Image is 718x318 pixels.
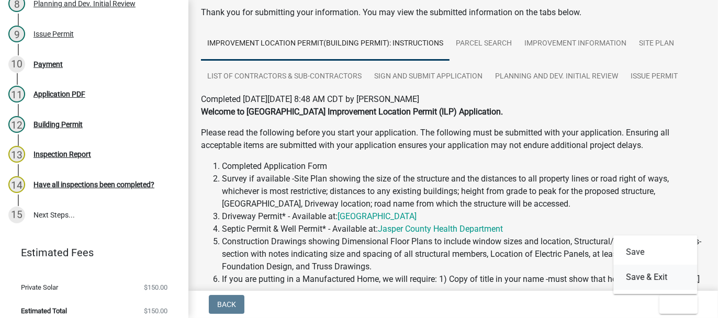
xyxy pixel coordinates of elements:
[368,60,489,94] a: Sign and Submit Application
[8,116,25,133] div: 12
[613,265,697,290] button: Save & Exit
[209,295,244,314] button: Back
[33,30,74,38] div: Issue Permit
[8,86,25,103] div: 11
[33,61,63,68] div: Payment
[33,181,154,188] div: Have all inspections been completed?
[222,160,705,173] li: Completed Application Form
[144,308,167,314] span: $150.00
[659,295,698,314] button: Exit
[8,242,172,263] a: Estimated Fees
[201,127,705,152] p: Please read the following before you start your application. The following must be submitted with...
[338,211,417,221] a: [GEOGRAPHIC_DATA]
[201,107,503,117] strong: Welcome to [GEOGRAPHIC_DATA] Improvement Location Permit (ILP) Application.
[8,26,25,42] div: 9
[8,56,25,73] div: 10
[222,173,705,210] li: Survey if available -Site Plan showing the size of the structure and the distances to all propert...
[8,207,25,223] div: 15
[378,224,503,234] a: Jasper County Health Department
[222,235,705,273] li: Construction Drawings showing Dimensional Floor Plans to include window sizes and location, Struc...
[489,60,624,94] a: Planning and Dev. Initial Review
[201,6,705,19] div: Thank you for submitting your information. You may view the submitted information on the tabs below.
[33,121,83,128] div: Building Permit
[201,94,419,104] span: Completed [DATE][DATE] 8:48 AM CDT by [PERSON_NAME]
[33,151,91,158] div: Inspection Report
[668,300,683,309] span: Exit
[613,240,697,265] button: Save
[222,273,705,298] li: If you are putting in a Manufactured Home, we will require: 1) Copy of title in your name -must s...
[8,176,25,193] div: 14
[33,90,85,98] div: Application PDF
[624,60,684,94] a: Issue Permit
[633,27,680,61] a: Site Plan
[217,300,236,309] span: Back
[21,308,67,314] span: Estimated Total
[201,60,368,94] a: List of Contractors & Sub-Contractors
[222,210,705,223] li: Driveway Permit* - Available at:
[450,27,518,61] a: Parcel search
[613,235,697,294] div: Exit
[21,284,58,291] span: Private Solar
[518,27,633,61] a: Improvement Information
[8,146,25,163] div: 13
[222,223,705,235] li: Septic Permit & Well Permit* - Available at:
[144,284,167,291] span: $150.00
[201,27,450,61] a: Improvement Location Permit(Building Permit): Instructions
